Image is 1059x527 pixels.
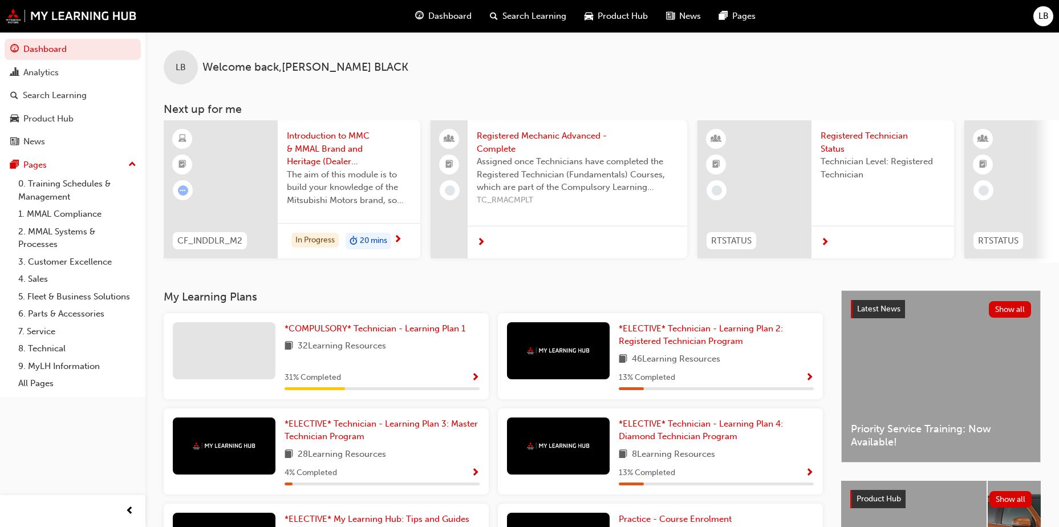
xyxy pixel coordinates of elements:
[193,442,255,449] img: mmal
[989,301,1032,318] button: Show all
[14,270,141,288] a: 4. Sales
[178,185,188,196] span: learningRecordVerb_ATTEMPT-icon
[632,448,715,462] span: 8 Learning Resources
[5,131,141,152] a: News
[14,323,141,340] a: 7. Service
[5,155,141,176] button: Pages
[490,9,498,23] span: search-icon
[285,513,474,526] a: *ELECTIVE* My Learning Hub: Tips and Guides
[471,373,480,383] span: Show Progress
[415,9,424,23] span: guage-icon
[202,61,408,74] span: Welcome back , [PERSON_NAME] BLACK
[285,323,465,334] span: *COMPULSORY* Technician - Learning Plan 1
[10,114,19,124] span: car-icon
[285,322,470,335] a: *COMPULSORY* Technician - Learning Plan 1
[14,305,141,323] a: 6. Parts & Accessories
[851,423,1031,448] span: Priority Service Training: Now Available!
[14,205,141,223] a: 1. MMAL Compliance
[619,352,627,367] span: book-icon
[287,168,411,207] span: The aim of this module is to build your knowledge of the Mitsubishi Motors brand, so you can demo...
[23,112,74,125] div: Product Hub
[287,129,411,168] span: Introduction to MMC & MMAL Brand and Heritage (Dealer Induction)
[285,514,469,524] span: *ELECTIVE* My Learning Hub: Tips and Guides
[619,419,783,442] span: *ELECTIVE* Technician - Learning Plan 4: Diamond Technician Program
[360,234,387,248] span: 20 mins
[431,120,687,258] a: Registered Mechanic Advanced - CompleteAssigned once Technicians have completed the Registered Te...
[712,132,720,147] span: learningResourceType_INSTRUCTOR_LED-icon
[712,157,720,172] span: booktick-icon
[178,132,186,147] span: learningResourceType_ELEARNING-icon
[989,491,1032,508] button: Show all
[619,371,675,384] span: 13 % Completed
[285,448,293,462] span: book-icon
[619,323,783,347] span: *ELECTIVE* Technician - Learning Plan 2: Registered Technician Program
[805,373,814,383] span: Show Progress
[732,10,756,23] span: Pages
[719,9,728,23] span: pages-icon
[841,290,1041,463] a: Latest NewsShow allPriority Service Training: Now Available!
[5,37,141,155] button: DashboardAnalyticsSearch LearningProduct HubNews
[821,238,829,248] span: next-icon
[23,66,59,79] div: Analytics
[164,290,823,303] h3: My Learning Plans
[471,468,480,479] span: Show Progress
[14,375,141,392] a: All Pages
[477,238,485,248] span: next-icon
[619,513,736,526] a: Practice - Course Enrolment
[23,135,45,148] div: News
[821,129,945,155] span: Registered Technician Status
[14,340,141,358] a: 8. Technical
[10,91,18,101] span: search-icon
[978,234,1019,248] span: RTSTATUS
[710,5,765,28] a: pages-iconPages
[805,466,814,480] button: Show Progress
[10,137,19,147] span: news-icon
[979,185,989,196] span: learningRecordVerb_NONE-icon
[502,10,566,23] span: Search Learning
[575,5,657,28] a: car-iconProduct Hub
[285,417,480,443] a: *ELECTIVE* Technician - Learning Plan 3: Master Technician Program
[14,175,141,205] a: 0. Training Schedules & Management
[585,9,593,23] span: car-icon
[10,160,19,171] span: pages-icon
[176,61,186,74] span: LB
[979,132,987,147] span: learningResourceType_INSTRUCTOR_LED-icon
[298,339,386,354] span: 32 Learning Resources
[5,85,141,106] a: Search Learning
[14,288,141,306] a: 5. Fleet & Business Solutions
[632,352,720,367] span: 46 Learning Resources
[697,120,954,258] a: RTSTATUSRegistered Technician StatusTechnician Level: Registered Technician
[393,235,402,245] span: next-icon
[851,300,1031,318] a: Latest NewsShow all
[657,5,710,28] a: news-iconNews
[805,468,814,479] span: Show Progress
[477,155,678,194] span: Assigned once Technicians have completed the Registered Technician (Fundamentals) Courses, which ...
[14,223,141,253] a: 2. MMAL Systems & Processes
[805,371,814,385] button: Show Progress
[145,103,1059,116] h3: Next up for me
[619,448,627,462] span: book-icon
[178,157,186,172] span: booktick-icon
[711,234,752,248] span: RTSTATUS
[619,322,814,348] a: *ELECTIVE* Technician - Learning Plan 2: Registered Technician Program
[350,234,358,249] span: duration-icon
[291,233,339,248] div: In Progress
[471,466,480,480] button: Show Progress
[477,194,678,207] span: TC_RMACMPLT
[527,442,590,449] img: mmal
[471,371,480,385] button: Show Progress
[125,504,134,518] span: prev-icon
[857,304,900,314] span: Latest News
[979,157,987,172] span: booktick-icon
[285,467,337,480] span: 4 % Completed
[10,44,19,55] span: guage-icon
[527,347,590,354] img: mmal
[128,157,136,172] span: up-icon
[1038,10,1049,23] span: LB
[177,234,242,248] span: CF_INDDLR_M2
[6,9,137,23] img: mmal
[428,10,472,23] span: Dashboard
[598,10,648,23] span: Product Hub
